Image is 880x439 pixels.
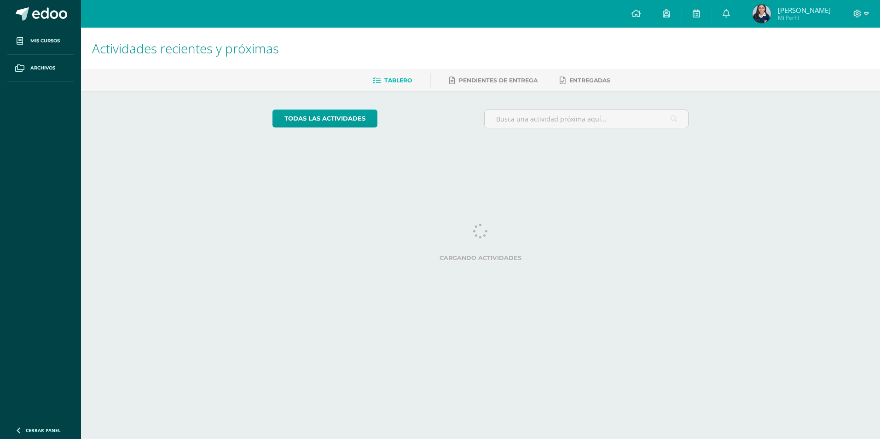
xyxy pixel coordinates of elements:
span: Entregadas [569,77,610,84]
span: Mi Perfil [778,14,831,22]
span: Pendientes de entrega [459,77,538,84]
a: Archivos [7,55,74,82]
label: Cargando actividades [272,254,689,261]
a: Pendientes de entrega [449,73,538,88]
img: 2a9e972e57122f6a79f587713fe641ef.png [753,5,771,23]
input: Busca una actividad próxima aquí... [485,110,689,128]
span: Tablero [384,77,412,84]
span: [PERSON_NAME] [778,6,831,15]
a: todas las Actividades [272,110,377,127]
span: Actividades recientes y próximas [92,40,279,57]
a: Tablero [373,73,412,88]
a: Mis cursos [7,28,74,55]
span: Cerrar panel [26,427,61,433]
span: Mis cursos [30,37,60,45]
span: Archivos [30,64,55,72]
a: Entregadas [560,73,610,88]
